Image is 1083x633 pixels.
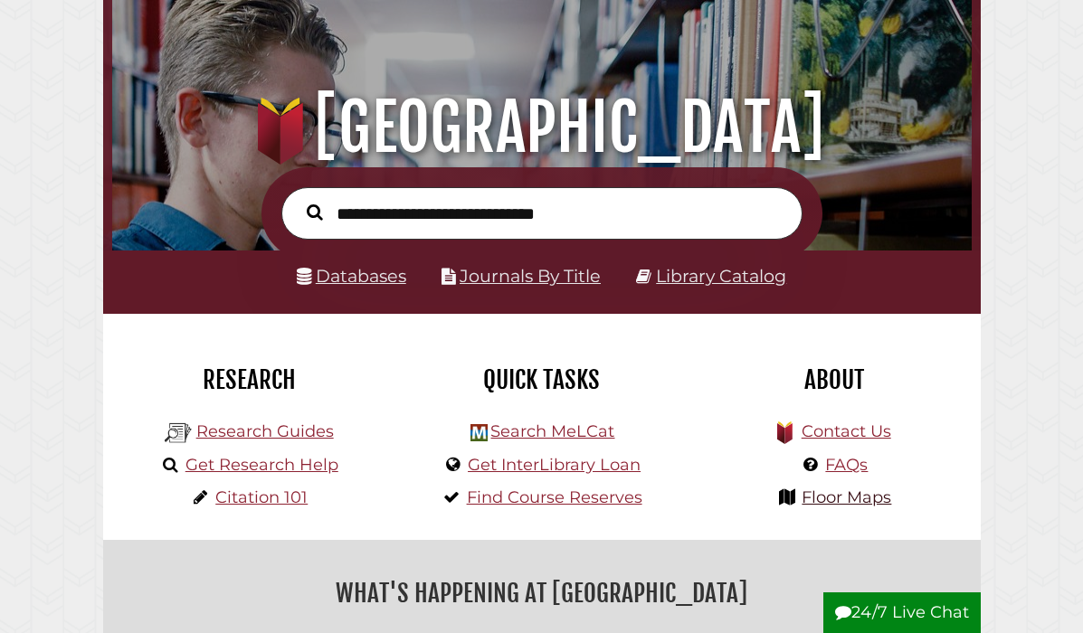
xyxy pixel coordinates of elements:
h2: Research [117,364,382,395]
a: FAQs [825,455,868,475]
img: Hekman Library Logo [165,420,192,447]
a: Research Guides [196,421,334,441]
i: Search [307,203,323,221]
a: Get Research Help [185,455,338,475]
h1: [GEOGRAPHIC_DATA] [128,88,955,167]
a: Databases [297,265,406,287]
button: Search [298,200,332,224]
h2: Quick Tasks [409,364,674,395]
a: Contact Us [802,421,891,441]
h2: About [701,364,966,395]
a: Library Catalog [656,265,786,287]
h2: What's Happening at [GEOGRAPHIC_DATA] [117,572,967,614]
a: Get InterLibrary Loan [468,455,641,475]
img: Hekman Library Logo [470,424,488,441]
a: Citation 101 [215,487,308,507]
a: Floor Maps [802,487,891,507]
a: Search MeLCat [490,421,614,441]
a: Find Course Reserves [467,487,642,507]
a: Journals By Title [460,265,601,287]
